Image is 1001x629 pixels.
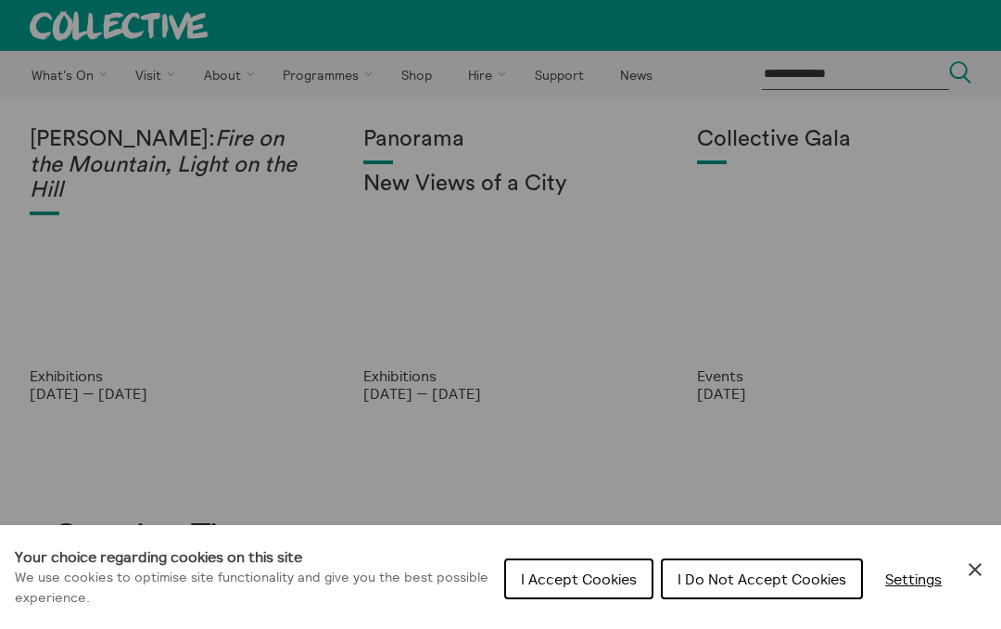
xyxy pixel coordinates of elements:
[15,546,489,568] h1: Your choice regarding cookies on this site
[885,570,942,588] span: Settings
[870,560,957,597] button: Settings
[661,558,863,599] button: I Do Not Accept Cookies
[15,568,489,608] p: We use cookies to optimise site functionality and give you the best possible experience.
[678,570,846,588] span: I Do Not Accept Cookies
[964,558,986,581] button: Close Cookie Control
[504,558,653,599] button: I Accept Cookies
[521,570,637,588] span: I Accept Cookies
